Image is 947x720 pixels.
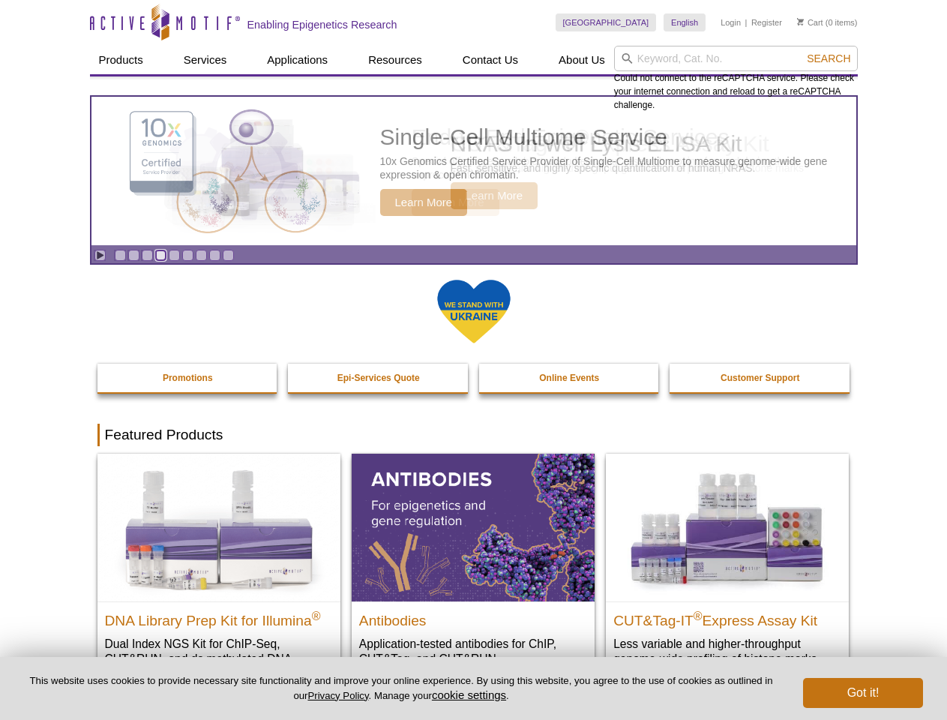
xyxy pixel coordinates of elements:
button: Search [802,52,855,65]
a: Login [721,17,741,28]
p: Less variable and higher-throughput genome-wide profiling of histone marks​. [613,636,841,667]
a: Go to slide 4 [155,250,166,261]
p: Dual Index NGS Kit for ChIP-Seq, CUT&RUN, and ds methylated DNA assays. [105,636,333,682]
h2: Antibodies [359,606,587,628]
li: (0 items) [797,13,858,31]
h2: DNA Library Prep Kit for Illumina [105,606,333,628]
a: Go to slide 6 [182,250,193,261]
a: Toggle autoplay [94,250,106,261]
a: Epi-Services Quote [288,364,469,392]
sup: ® [312,609,321,622]
img: Your Cart [797,18,804,25]
h2: CUT&Tag-IT Express Assay Kit [613,606,841,628]
a: Promotions [97,364,279,392]
a: Products [90,46,152,74]
strong: Epi-Services Quote [337,373,420,383]
a: Go to slide 9 [223,250,234,261]
img: We Stand With Ukraine [436,278,511,345]
a: Privacy Policy [307,690,368,701]
h2: Featured Products [97,424,850,446]
a: CUT&Tag-IT® Express Assay Kit CUT&Tag-IT®Express Assay Kit Less variable and higher-throughput ge... [606,454,849,681]
a: Go to slide 8 [209,250,220,261]
div: Could not connect to the reCAPTCHA service. Please check your internet connection and reload to g... [614,46,858,112]
a: DNA Library Prep Kit for Illumina DNA Library Prep Kit for Illumina® Dual Index NGS Kit for ChIP-... [97,454,340,696]
h2: Enabling Epigenetics Research [247,18,397,31]
a: Go to slide 2 [128,250,139,261]
strong: Online Events [539,373,599,383]
sup: ® [694,609,703,622]
li: | [745,13,748,31]
a: Register [751,17,782,28]
a: Applications [258,46,337,74]
a: Services [175,46,236,74]
button: Got it! [803,678,923,708]
a: English [664,13,706,31]
a: [GEOGRAPHIC_DATA] [556,13,657,31]
img: DNA Library Prep Kit for Illumina [97,454,340,601]
strong: Promotions [163,373,213,383]
p: Application-tested antibodies for ChIP, CUT&Tag, and CUT&RUN. [359,636,587,667]
a: Resources [359,46,431,74]
img: All Antibodies [352,454,595,601]
a: Go to slide 1 [115,250,126,261]
input: Keyword, Cat. No. [614,46,858,71]
p: This website uses cookies to provide necessary site functionality and improve your online experie... [24,674,778,703]
a: Customer Support [670,364,851,392]
a: About Us [550,46,614,74]
a: Cart [797,17,823,28]
a: Go to slide 7 [196,250,207,261]
a: Go to slide 5 [169,250,180,261]
button: cookie settings [432,688,506,701]
a: Online Events [479,364,661,392]
strong: Customer Support [721,373,799,383]
img: CUT&Tag-IT® Express Assay Kit [606,454,849,601]
a: Go to slide 3 [142,250,153,261]
a: All Antibodies Antibodies Application-tested antibodies for ChIP, CUT&Tag, and CUT&RUN. [352,454,595,681]
a: Contact Us [454,46,527,74]
span: Search [807,52,850,64]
